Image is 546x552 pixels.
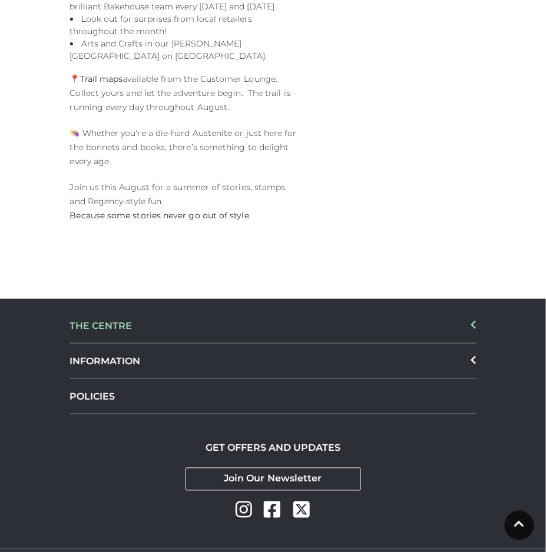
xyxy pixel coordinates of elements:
p: 👒 Whether you're a die-hard Austenite or just here for the bonnets and books, there’s something t... [70,126,300,168]
a: POLICIES [70,379,476,414]
p: Join us this August for a summer of stories, stamps, and Regency-style fun. [70,180,300,222]
li: Look out for surprises from local retailers throughout the month! [70,13,300,38]
a: Join Our Newsletter [186,468,361,491]
div: THE CENTRE [70,308,476,344]
p: 📍 available from the Customer Lounge. Collect yours and let the adventure begin. The trail is run... [70,72,300,114]
li: Arts and Crafts in our [PERSON_NAME][GEOGRAPHIC_DATA] on [GEOGRAPHIC_DATA]. [70,38,300,62]
div: INFORMATION [70,344,476,379]
h2: GET OFFERS AND UPDATES [206,443,340,454]
strong: Trail maps [80,74,123,84]
strong: Because some stories never go out of style. [70,210,251,221]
